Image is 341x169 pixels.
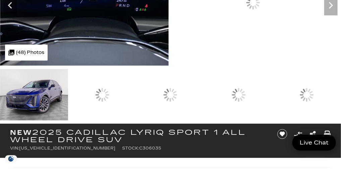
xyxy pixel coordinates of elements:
button: Save vehicle [275,129,290,139]
span: Live Chat [296,139,332,147]
span: C306035 [139,146,161,151]
span: VIN: [10,146,19,151]
img: Opt-Out Icon [3,155,19,162]
div: (48) Photos [5,45,48,61]
a: Print this New 2025 Cadillac LYRIQ Sport 1 All Wheel Drive SUV [324,129,331,139]
a: Share this New 2025 Cadillac LYRIQ Sport 1 All Wheel Drive SUV [310,129,316,139]
span: [US_VEHICLE_IDENTIFICATION_NUMBER] [19,146,115,151]
button: Compare vehicle [293,129,303,139]
strong: New [10,128,32,136]
a: Live Chat [292,135,336,151]
h1: 2025 Cadillac LYRIQ Sport 1 All Wheel Drive SUV [10,129,268,144]
span: Stock: [122,146,139,151]
section: Click to Open Cookie Consent Modal [3,155,19,162]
